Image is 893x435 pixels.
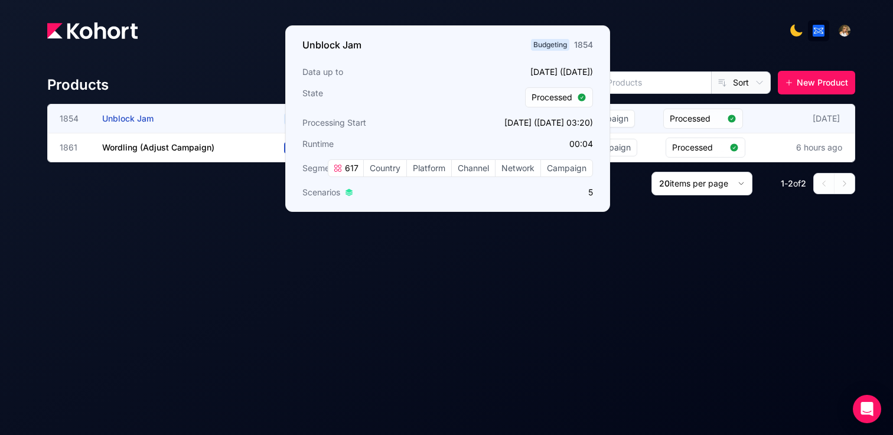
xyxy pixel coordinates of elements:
span: Channel [452,160,495,176]
span: Campaign [585,139,637,156]
p: 5 [451,187,593,198]
div: Open Intercom Messenger [853,395,881,423]
div: 6 hours ago [794,139,845,156]
span: Country [364,160,406,176]
span: Campaign [541,160,592,176]
span: Sort [733,77,749,89]
h3: Unblock Jam [302,38,361,52]
img: logo_tapnation_logo_20240723112628242335.jpg [813,25,824,37]
p: [DATE] ([DATE]) [451,66,593,78]
p: [DATE] ([DATE] 03:20) [451,117,593,129]
h3: Runtime [302,138,444,150]
span: of [793,178,801,188]
button: 20items per page [651,172,752,195]
span: Scenarios [302,187,340,198]
span: Platform [407,160,451,176]
h3: Processing Start [302,117,444,129]
span: Network [496,160,540,176]
div: [DATE] [810,110,842,127]
img: Kohort logo [47,22,138,39]
div: 1854 [574,39,593,51]
span: 617 [343,162,358,174]
span: 1861 [60,142,88,153]
span: 1854 [60,113,88,125]
span: Processed [670,113,722,125]
span: items per page [670,178,728,188]
span: Budgeting [531,39,569,51]
span: 20 [659,178,670,188]
span: - [784,178,788,188]
span: Processed [532,91,572,103]
app-duration-counter: 00:04 [569,139,593,149]
span: User Acquisition [284,142,344,153]
span: Unblock Jam [102,113,154,123]
span: 2 [788,178,793,188]
span: New Product [797,77,848,89]
span: 1 [781,178,784,188]
h3: Data up to [302,66,444,78]
span: Budgeting [284,113,322,125]
span: Processed [672,142,725,153]
h4: Products [47,76,109,94]
span: Segments [302,162,341,174]
span: 2 [801,178,806,188]
button: New Product [778,71,855,94]
span: Wordling (Adjust Campaign) [102,142,214,152]
h3: State [302,87,444,107]
input: Search Products [556,72,711,93]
